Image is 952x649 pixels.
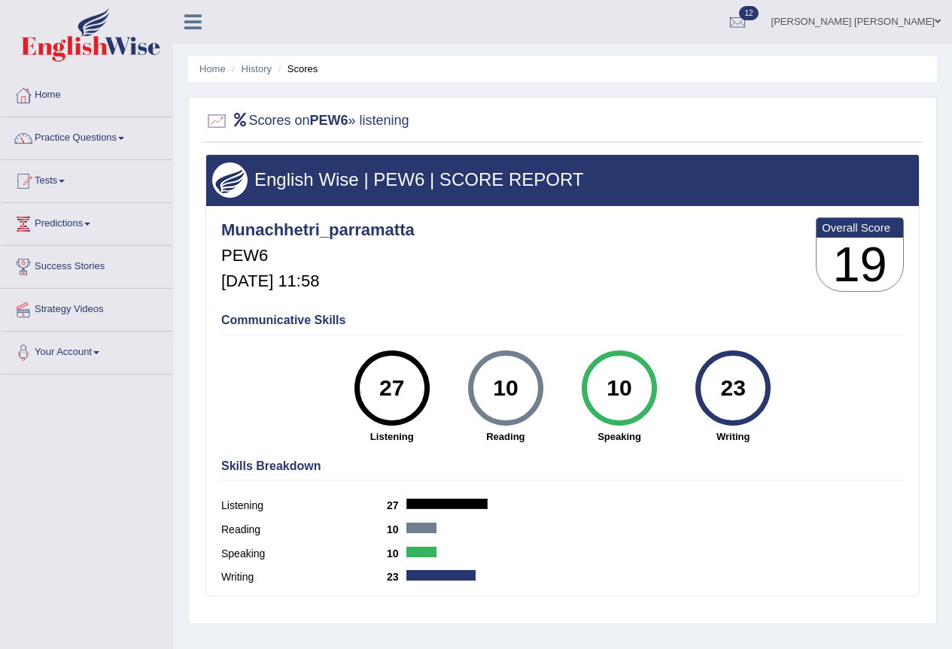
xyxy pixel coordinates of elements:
[342,429,441,444] strong: Listening
[478,356,533,420] div: 10
[706,356,761,420] div: 23
[1,74,172,112] a: Home
[1,160,172,198] a: Tests
[221,569,387,585] label: Writing
[212,170,913,190] h3: English Wise | PEW6 | SCORE REPORT
[221,314,904,327] h4: Communicative Skills
[1,117,172,155] a: Practice Questions
[221,272,415,290] h5: [DATE] 11:58
[456,429,555,444] strong: Reading
[221,459,904,473] h4: Skills Breakdown
[684,429,783,444] strong: Writing
[205,110,409,132] h2: Scores on » listening
[242,63,272,74] a: History
[739,6,758,20] span: 12
[570,429,668,444] strong: Speaking
[221,546,387,562] label: Speaking
[1,246,172,284] a: Success Stories
[387,499,406,511] b: 27
[817,238,903,292] h3: 19
[1,289,172,326] a: Strategy Videos
[199,63,226,74] a: Home
[1,203,172,241] a: Predictions
[221,247,415,265] h5: PEW6
[387,547,406,560] b: 10
[364,356,419,420] div: 27
[387,571,406,583] b: 23
[1,332,172,369] a: Your Account
[275,62,318,76] li: Scores
[822,221,898,234] b: Overall Score
[221,221,415,239] h4: Munachhetri_parramatta
[221,522,387,538] label: Reading
[221,498,387,514] label: Listening
[212,162,248,198] img: wings.png
[387,523,406,535] b: 10
[310,113,348,128] b: PEW6
[592,356,646,420] div: 10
